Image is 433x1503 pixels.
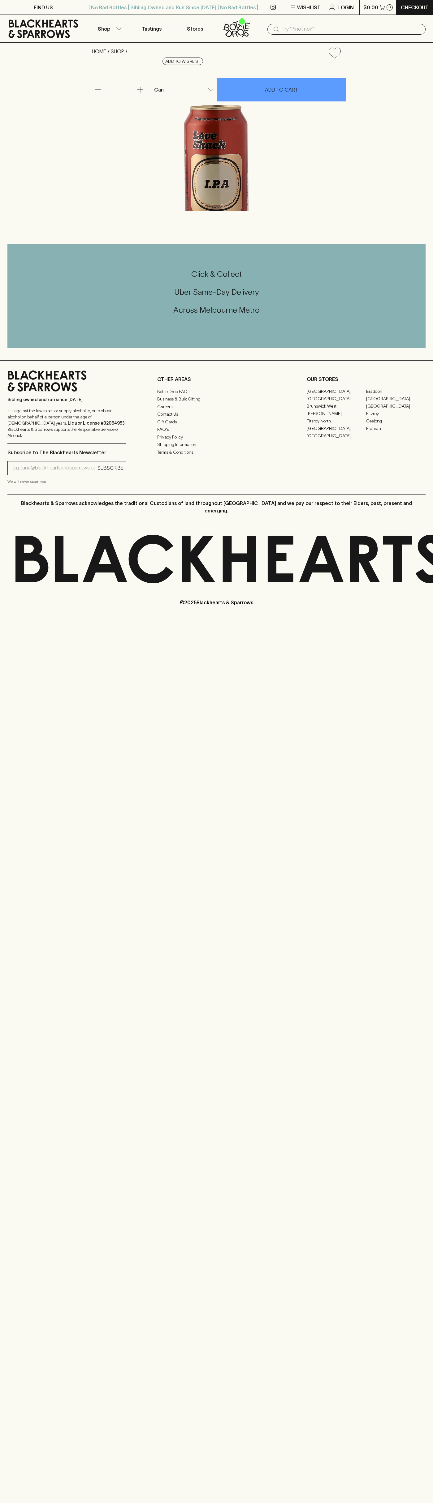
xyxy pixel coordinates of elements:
[366,403,426,410] a: [GEOGRAPHIC_DATA]
[95,461,126,475] button: SUBSCRIBE
[366,395,426,403] a: [GEOGRAPHIC_DATA]
[187,25,203,32] p: Stores
[157,426,276,433] a: FAQ's
[92,49,106,54] a: HOME
[338,4,354,11] p: Login
[366,388,426,395] a: Braddon
[366,425,426,432] a: Prahran
[157,403,276,410] a: Careers
[68,421,125,426] strong: Liquor License #32064953
[98,25,110,32] p: Shop
[401,4,429,11] p: Checkout
[12,463,95,473] input: e.g. jane@blackheartsandsparrows.com.au
[111,49,124,54] a: SHOP
[87,15,130,42] button: Shop
[366,410,426,417] a: Fitzroy
[97,464,123,472] p: SUBSCRIBE
[157,433,276,441] a: Privacy Policy
[307,417,366,425] a: Fitzroy North
[363,4,378,11] p: $0.00
[307,432,366,440] a: [GEOGRAPHIC_DATA]
[388,6,391,9] p: 0
[157,396,276,403] a: Business & Bulk Gifting
[157,448,276,456] a: Terms & Conditions
[326,45,343,61] button: Add to wishlist
[7,244,426,348] div: Call to action block
[7,396,126,403] p: Sibling owned and run since [DATE]
[157,411,276,418] a: Contact Us
[7,305,426,315] h5: Across Melbourne Metro
[297,4,321,11] p: Wishlist
[12,499,421,514] p: Blackhearts & Sparrows acknowledges the traditional Custodians of land throughout [GEOGRAPHIC_DAT...
[7,478,126,485] p: We will never spam you
[157,388,276,395] a: Bottle Drop FAQ's
[282,24,421,34] input: Try "Pinot noir"
[157,375,276,383] p: OTHER AREAS
[7,449,126,456] p: Subscribe to The Blackhearts Newsletter
[265,86,298,93] p: ADD TO CART
[7,408,126,439] p: It is against the law to sell or supply alcohol to, or to obtain alcohol on behalf of a person un...
[173,15,217,42] a: Stores
[154,86,164,93] p: Can
[34,4,53,11] p: FIND US
[130,15,173,42] a: Tastings
[307,375,426,383] p: OUR STORES
[87,63,346,211] img: 24898.png
[142,25,162,32] p: Tastings
[7,287,426,297] h5: Uber Same-Day Delivery
[307,388,366,395] a: [GEOGRAPHIC_DATA]
[217,78,346,101] button: ADD TO CART
[152,83,216,96] div: Can
[307,425,366,432] a: [GEOGRAPHIC_DATA]
[7,269,426,279] h5: Click & Collect
[162,58,203,65] button: Add to wishlist
[157,418,276,426] a: Gift Cards
[307,403,366,410] a: Brunswick West
[366,417,426,425] a: Geelong
[307,410,366,417] a: [PERSON_NAME]
[307,395,366,403] a: [GEOGRAPHIC_DATA]
[157,441,276,448] a: Shipping Information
